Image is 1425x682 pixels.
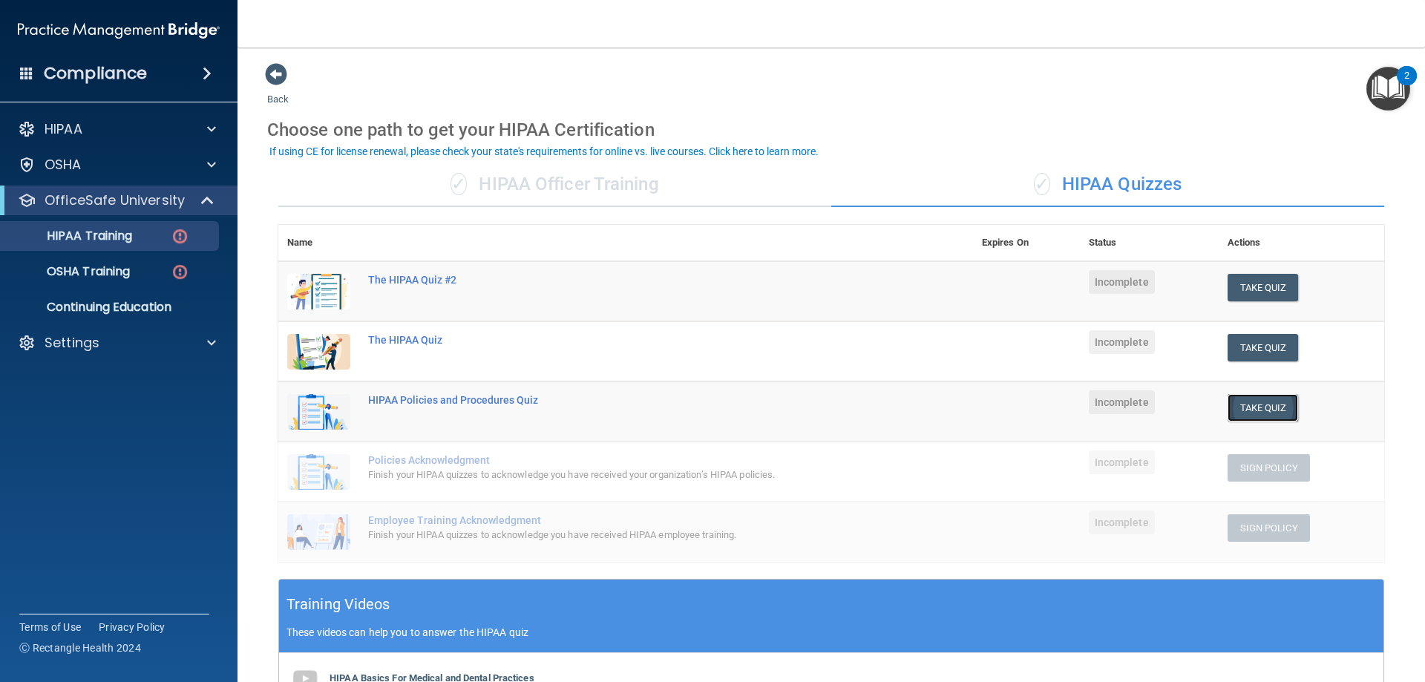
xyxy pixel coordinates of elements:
[18,156,216,174] a: OSHA
[1089,330,1155,354] span: Incomplete
[1228,454,1310,482] button: Sign Policy
[171,263,189,281] img: danger-circle.6113f641.png
[171,227,189,246] img: danger-circle.6113f641.png
[267,76,289,105] a: Back
[368,514,899,526] div: Employee Training Acknowledgment
[1089,390,1155,414] span: Incomplete
[1089,450,1155,474] span: Incomplete
[1366,67,1410,111] button: Open Resource Center, 2 new notifications
[286,626,1376,638] p: These videos can help you to answer the HIPAA quiz
[1404,76,1409,95] div: 2
[19,620,81,635] a: Terms of Use
[368,526,899,544] div: Finish your HIPAA quizzes to acknowledge you have received HIPAA employee training.
[267,144,821,159] button: If using CE for license renewal, please check your state's requirements for online vs. live cours...
[973,225,1080,261] th: Expires On
[18,120,216,138] a: HIPAA
[1034,173,1050,195] span: ✓
[831,163,1384,207] div: HIPAA Quizzes
[286,591,390,617] h5: Training Videos
[1080,225,1219,261] th: Status
[1089,511,1155,534] span: Incomplete
[45,120,82,138] p: HIPAA
[45,156,82,174] p: OSHA
[10,300,212,315] p: Continuing Education
[1228,514,1310,542] button: Sign Policy
[1089,270,1155,294] span: Incomplete
[267,108,1395,151] div: Choose one path to get your HIPAA Certification
[1168,577,1407,636] iframe: Drift Widget Chat Controller
[368,274,899,286] div: The HIPAA Quiz #2
[368,334,899,346] div: The HIPAA Quiz
[368,394,899,406] div: HIPAA Policies and Procedures Quiz
[44,63,147,84] h4: Compliance
[278,225,359,261] th: Name
[18,334,216,352] a: Settings
[1219,225,1384,261] th: Actions
[45,191,185,209] p: OfficeSafe University
[368,454,899,466] div: Policies Acknowledgment
[269,146,819,157] div: If using CE for license renewal, please check your state's requirements for online vs. live cours...
[278,163,831,207] div: HIPAA Officer Training
[1228,394,1299,422] button: Take Quiz
[368,466,899,484] div: Finish your HIPAA quizzes to acknowledge you have received your organization’s HIPAA policies.
[99,620,166,635] a: Privacy Policy
[451,173,467,195] span: ✓
[10,264,130,279] p: OSHA Training
[1228,334,1299,361] button: Take Quiz
[18,16,220,45] img: PMB logo
[10,229,132,243] p: HIPAA Training
[1228,274,1299,301] button: Take Quiz
[19,640,141,655] span: Ⓒ Rectangle Health 2024
[45,334,99,352] p: Settings
[18,191,215,209] a: OfficeSafe University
